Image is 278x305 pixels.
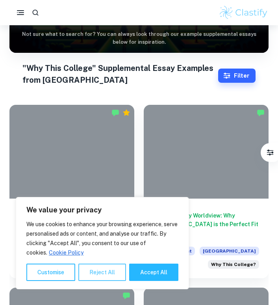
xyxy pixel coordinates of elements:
[78,264,126,281] button: Reject All
[219,5,269,20] img: Clastify logo
[48,249,84,256] a: Cookie Policy
[22,62,218,86] h1: "Why This College" Supplemental Essay Examples from [GEOGRAPHIC_DATA]
[257,109,265,117] img: Marked
[26,264,75,281] button: Customise
[211,261,256,268] span: Why This College?
[218,69,256,83] button: Filter
[122,109,130,117] div: Premium
[262,145,278,160] button: Filter
[144,105,269,278] a: Expanding My Worldview: Why [GEOGRAPHIC_DATA] is the Perfect FitSupplement[GEOGRAPHIC_DATA]Why ar...
[9,105,134,278] a: Fulfilling My Quest for Intellect and Harmony at [GEOGRAPHIC_DATA]Supplement[GEOGRAPHIC_DATA]Why ...
[111,109,119,117] img: Marked
[9,30,269,46] h6: Not sure what to search for? You can always look through our example supplemental essays below fo...
[153,211,259,237] h6: Expanding My Worldview: Why [GEOGRAPHIC_DATA] is the Perfect Fit
[122,292,130,299] img: Marked
[200,247,259,255] span: [GEOGRAPHIC_DATA]
[26,205,178,215] p: We value your privacy
[208,260,259,269] div: Why are you interested in attending Columbia University? We encourage you to consider the aspect(...
[16,197,189,289] div: We value your privacy
[129,264,178,281] button: Accept All
[26,219,178,257] p: We use cookies to enhance your browsing experience, serve personalised ads or content, and analys...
